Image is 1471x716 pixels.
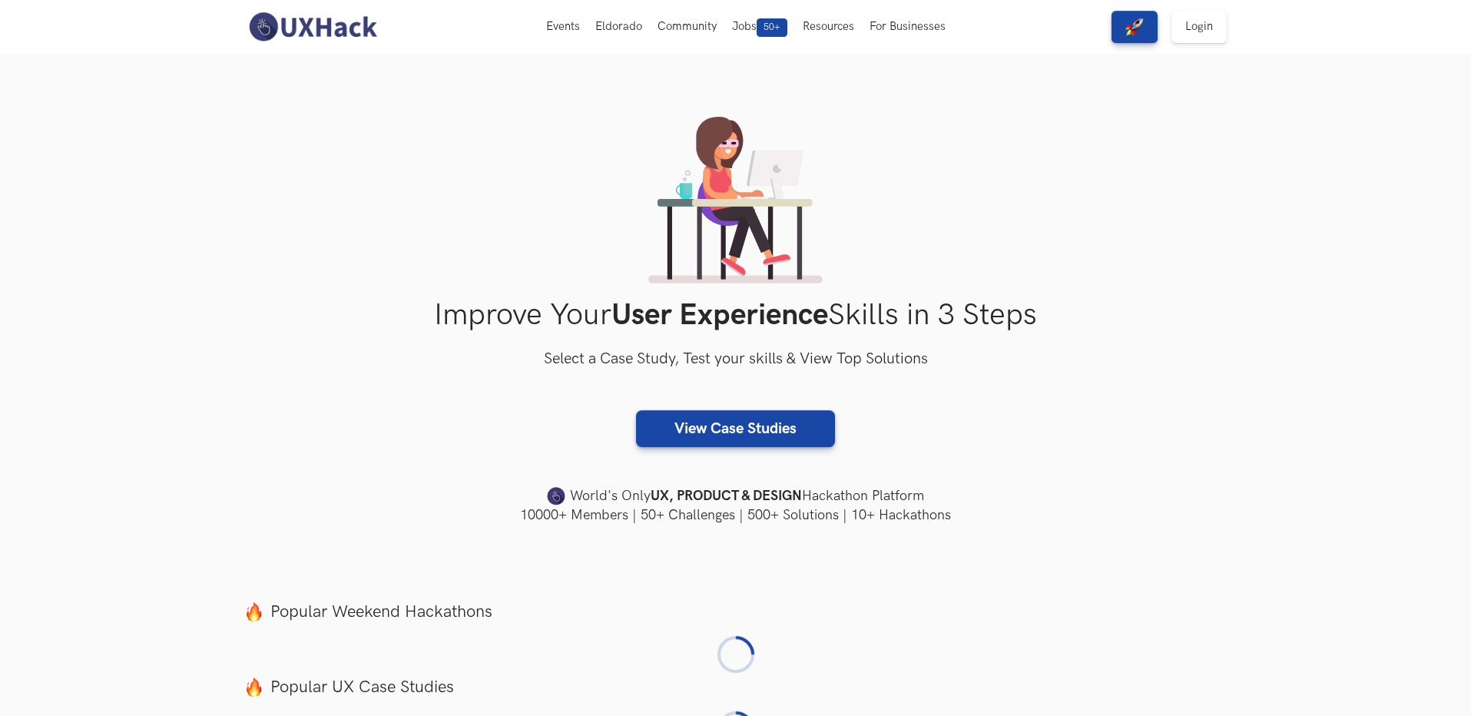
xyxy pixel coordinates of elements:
[244,602,1227,622] label: Popular Weekend Hackathons
[757,18,787,37] span: 50+
[244,11,381,43] img: UXHack-logo.png
[547,486,565,506] img: uxhack-favicon-image.png
[244,506,1227,525] h4: 10000+ Members | 50+ Challenges | 500+ Solutions | 10+ Hackathons
[636,410,835,447] a: View Case Studies
[244,678,263,697] img: fire.png
[244,602,263,622] img: fire.png
[651,486,802,507] strong: UX, PRODUCT & DESIGN
[244,677,1227,698] label: Popular UX Case Studies
[244,297,1227,333] h1: Improve Your Skills in 3 Steps
[648,117,823,283] img: lady working on laptop
[244,347,1227,372] h3: Select a Case Study, Test your skills & View Top Solutions
[1171,11,1227,43] a: Login
[611,297,828,333] strong: User Experience
[244,486,1227,507] h4: World's Only Hackathon Platform
[1125,18,1144,36] img: rocket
